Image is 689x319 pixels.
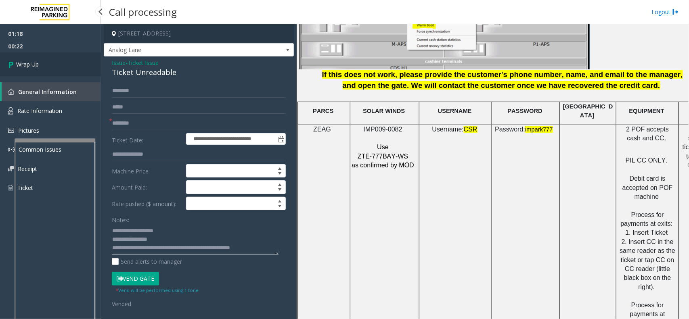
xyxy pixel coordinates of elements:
span: Rate Information [17,107,62,115]
span: Increase value [274,181,285,187]
label: Send alerts to manager [112,257,182,266]
span: Pictures [18,127,39,134]
button: Vend Gate [112,272,159,286]
span: Increase value [274,197,285,204]
span: Analog Lane [104,44,255,56]
span: We will contact the customer once we have recovered the credit card. [411,81,660,90]
label: Amount Paid: [110,180,184,194]
label: Rate pushed ($ amount): [110,197,184,211]
img: 'icon' [8,146,15,153]
span: i [525,126,527,133]
h4: [STREET_ADDRESS] [104,24,294,43]
span: as confirmed by MOD [352,162,414,169]
h3: Call processing [105,2,181,22]
span: USERNAME [438,108,472,114]
span: mpark777 [527,126,553,133]
span: Ticket Issue [128,58,159,67]
a: General Information [2,82,101,101]
span: IMP009-0082 [364,126,402,133]
span: General Information [18,88,77,96]
span: PASSWORD [508,108,542,114]
label: Notes: [112,213,129,224]
a: Logout [651,8,679,16]
img: 'icon' [8,166,14,171]
span: CSR [464,126,477,133]
span: Process for payments at exits: [621,211,673,227]
span: Decrease value [274,171,285,177]
div: Ticket Unreadable [112,67,286,78]
span: ZTE-777BAY-WS [358,153,408,160]
span: Vended [112,300,131,308]
span: Debit card is accepted on POF machine [622,175,673,200]
span: Password: [495,126,525,133]
label: Machine Price: [110,164,184,178]
span: [GEOGRAPHIC_DATA] [563,103,613,119]
span: Wrap Up [16,60,39,69]
span: 1. Insert Ticket [626,229,668,236]
span: Decrease value [274,187,285,194]
img: 'icon' [8,89,14,95]
img: 'icon' [8,107,13,115]
span: Increase value [274,165,285,171]
small: Vend will be performed using 1 tone [116,287,199,293]
span: Decrease value [274,204,285,210]
span: 2. Insert CC in the same reader as the ticket or tap CC on CC reader (little black box on the rig... [620,238,675,290]
label: Ticket Date: [110,133,184,145]
span: EQUIPMENT [629,108,664,114]
span: PIL CC ONLY. [626,157,668,164]
span: SOLAR WINDS [363,108,405,114]
span: Username: [432,126,464,133]
span: If this does not work, please provide the customer's phone number, name, and email to the manager... [322,70,683,90]
span: ZEAG [313,126,331,133]
span: PARCS [313,108,333,114]
img: 'icon' [8,128,14,133]
span: Issue [112,58,126,67]
img: logout [672,8,679,16]
img: 'icon' [8,184,13,192]
span: - [126,59,159,67]
span: 2 POF accepts cash and CC. [626,126,669,142]
span: Use [377,144,388,150]
span: Toggle popup [276,133,285,145]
